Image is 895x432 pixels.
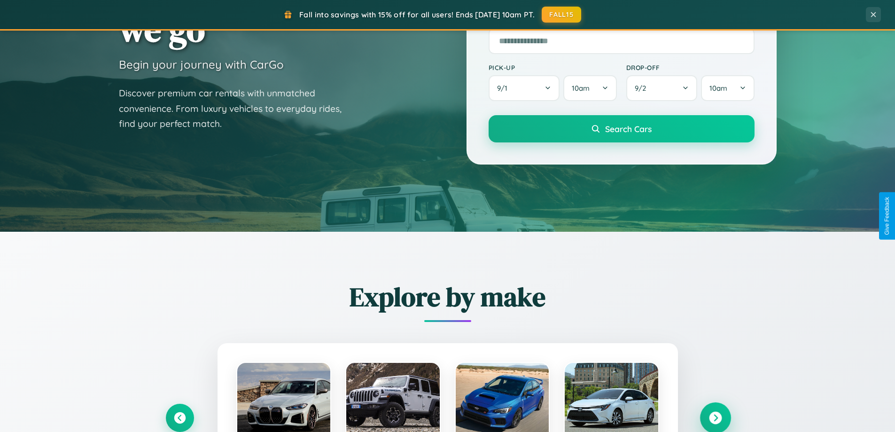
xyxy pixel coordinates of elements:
h3: Begin your journey with CarGo [119,57,284,71]
button: FALL15 [542,7,581,23]
span: Search Cars [605,124,652,134]
span: Fall into savings with 15% off for all users! Ends [DATE] 10am PT. [299,10,535,19]
span: 10am [572,84,590,93]
button: Search Cars [489,115,755,142]
button: 9/1 [489,75,560,101]
button: 10am [701,75,754,101]
span: 9 / 1 [497,84,512,93]
label: Pick-up [489,63,617,71]
button: 10am [563,75,616,101]
span: 9 / 2 [635,84,651,93]
h2: Explore by make [166,279,730,315]
button: 9/2 [626,75,698,101]
div: Give Feedback [884,197,890,235]
span: 10am [709,84,727,93]
p: Discover premium car rentals with unmatched convenience. From luxury vehicles to everyday rides, ... [119,86,354,132]
label: Drop-off [626,63,755,71]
